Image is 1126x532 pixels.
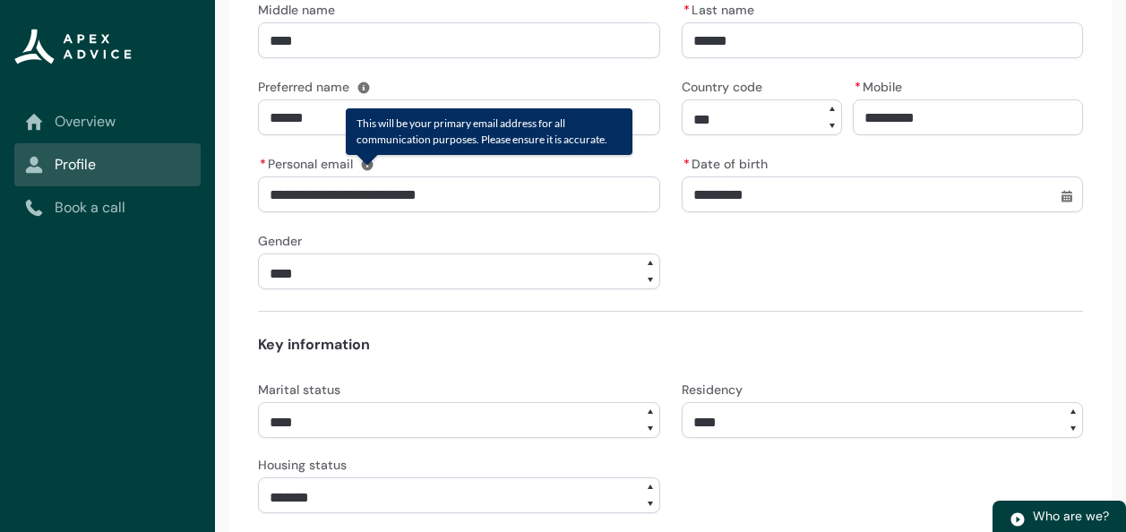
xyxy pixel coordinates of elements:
span: Who are we? [1033,508,1109,524]
a: Book a call [25,197,190,219]
label: Personal email [258,151,360,173]
abbr: required [260,156,266,172]
span: Country code [682,79,762,95]
span: Housing status [258,457,347,473]
span: Residency [682,382,743,398]
h4: Key information [258,334,1083,356]
abbr: required [683,2,690,18]
div: This will be your primary email address for all communication purposes. Please ensure it is accur... [346,108,632,155]
a: Profile [25,154,190,176]
a: Overview [25,111,190,133]
label: Mobile [853,74,909,96]
nav: Sub page [14,100,201,229]
label: Date of birth [682,151,775,173]
label: Preferred name [258,74,357,96]
img: Apex Advice Group [14,29,132,64]
span: Gender [258,233,302,249]
span: Marital status [258,382,340,398]
img: play.svg [1010,511,1026,528]
abbr: required [683,156,690,172]
abbr: required [855,79,861,95]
